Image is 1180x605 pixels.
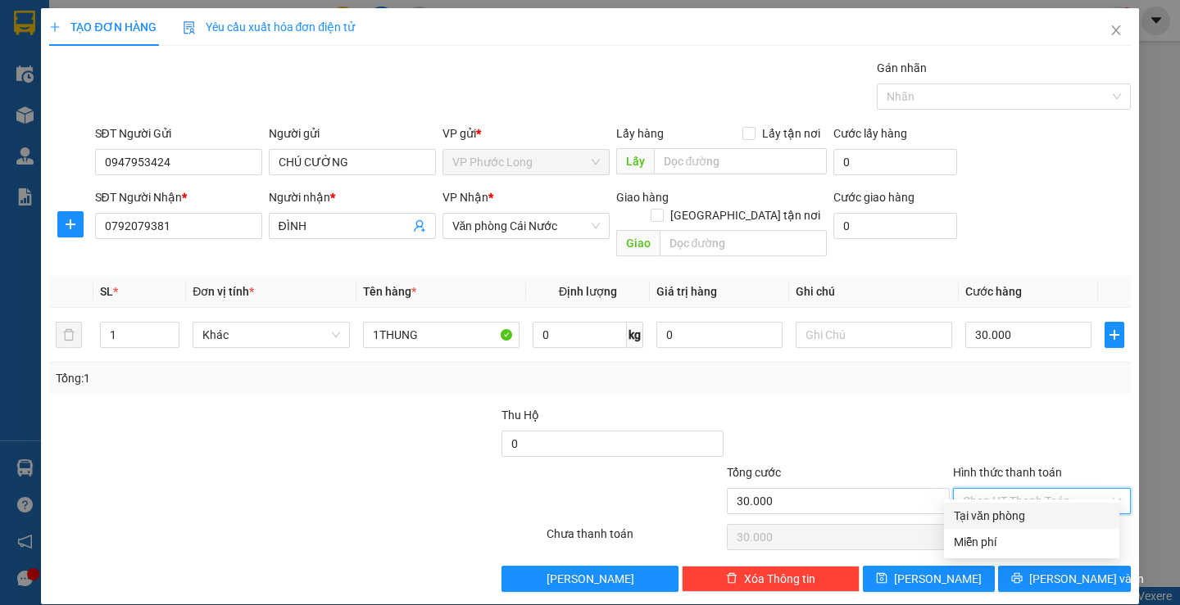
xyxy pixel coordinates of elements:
button: [PERSON_NAME] [501,566,679,592]
button: plus [1105,322,1124,348]
span: plus [1105,328,1123,341]
img: icon [183,21,196,34]
button: plus [57,211,84,237]
span: Khác [202,323,339,347]
input: Cước giao hàng [833,213,957,239]
input: Dọc đường [660,230,827,256]
span: VP Nhận [442,191,488,204]
div: Tổng: 1 [56,369,456,387]
button: deleteXóa Thông tin [682,566,860,592]
span: Lấy tận nơi [756,124,827,142]
div: Người nhận [269,188,436,206]
span: TẠO ĐƠN HÀNG [49,20,156,34]
button: Close [1093,8,1139,54]
span: Đơn vị tính [193,285,254,298]
span: Yêu cầu xuất hóa đơn điện tử [183,20,356,34]
input: 0 [656,322,783,348]
label: Hình thức thanh toán [953,466,1062,479]
span: Cước hàng [965,285,1022,298]
span: [PERSON_NAME] [894,570,982,588]
div: SĐT Người Nhận [95,188,262,206]
div: Chưa thanh toán [545,525,726,553]
span: SL [100,285,113,298]
th: Ghi chú [789,276,959,308]
button: save[PERSON_NAME] [863,566,995,592]
span: Văn phòng Cái Nước [452,214,600,238]
span: Tên hàng [363,285,416,298]
span: VP Phước Long [452,150,600,174]
span: Lấy hàng [616,127,664,140]
span: kg [627,322,643,348]
label: Gán nhãn [877,61,927,74]
span: delete [726,572,737,585]
div: Miễn phí [954,533,1110,551]
span: [GEOGRAPHIC_DATA] tận nơi [664,206,827,224]
div: VP gửi [442,124,610,142]
div: Người gửi [269,124,436,142]
div: Tại văn phòng [954,507,1110,525]
span: Định lượng [559,285,617,298]
span: save [876,572,887,585]
input: Ghi Chú [796,322,952,348]
span: [PERSON_NAME] và In [1029,570,1144,588]
button: delete [56,322,82,348]
label: Cước giao hàng [833,191,914,204]
input: Dọc đường [654,148,827,174]
span: Giao hàng [616,191,669,204]
span: close [1110,24,1123,37]
span: Thu Hộ [501,409,539,422]
span: Lấy [616,148,654,174]
input: Cước lấy hàng [833,149,957,175]
span: printer [1011,572,1023,585]
span: Xóa Thông tin [744,570,815,588]
span: user-add [413,219,426,233]
input: VD: Bàn, Ghế [363,322,520,348]
span: Giá trị hàng [656,285,717,298]
button: printer[PERSON_NAME] và In [998,566,1130,592]
div: SĐT Người Gửi [95,124,262,142]
span: [PERSON_NAME] [547,570,634,588]
span: Giao [616,230,660,256]
label: Cước lấy hàng [833,127,907,140]
span: Tổng cước [727,466,781,479]
span: plus [49,21,61,33]
span: plus [58,218,83,231]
